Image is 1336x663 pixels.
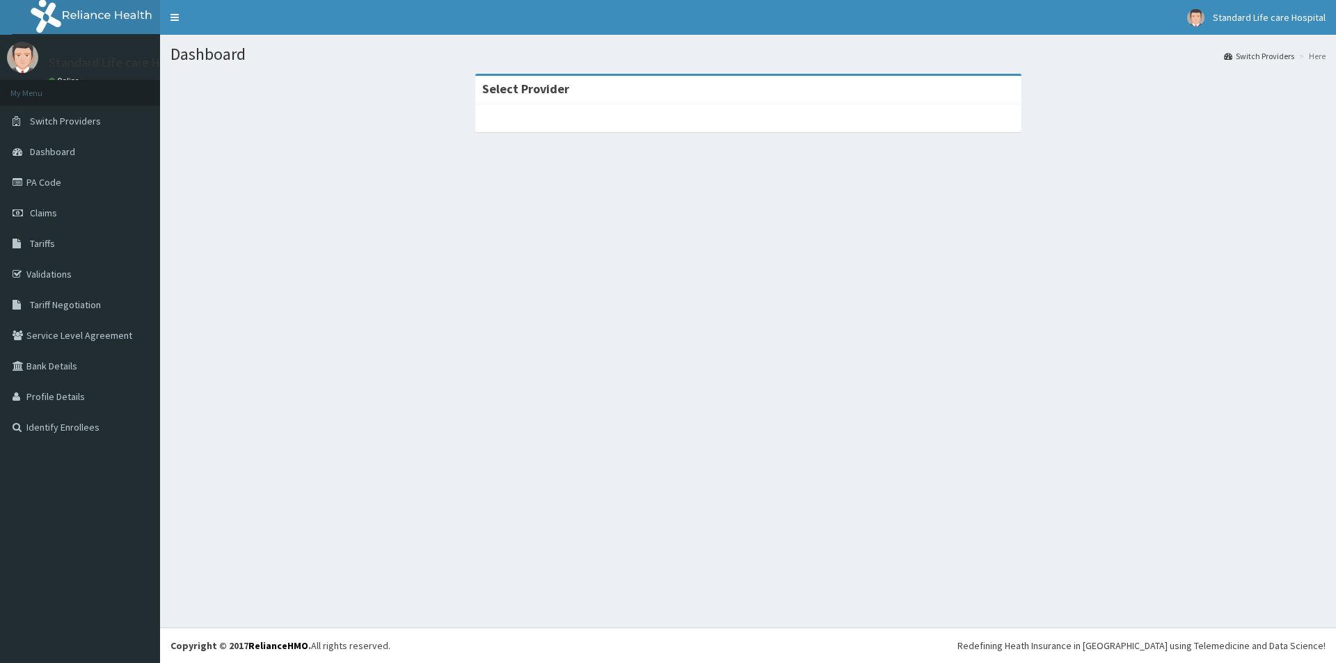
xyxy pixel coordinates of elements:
[30,298,101,311] span: Tariff Negotiation
[1296,50,1326,62] li: Here
[1213,11,1326,24] span: Standard Life care Hospital
[7,42,38,73] img: User Image
[49,56,198,69] p: Standard Life care Hospital
[170,639,311,652] strong: Copyright © 2017 .
[248,639,308,652] a: RelianceHMO
[1224,50,1294,62] a: Switch Providers
[1187,9,1204,26] img: User Image
[160,628,1336,663] footer: All rights reserved.
[49,76,82,86] a: Online
[957,639,1326,653] div: Redefining Heath Insurance in [GEOGRAPHIC_DATA] using Telemedicine and Data Science!
[30,237,55,250] span: Tariffs
[30,115,101,127] span: Switch Providers
[170,45,1326,63] h1: Dashboard
[30,207,57,219] span: Claims
[30,145,75,158] span: Dashboard
[482,81,569,97] strong: Select Provider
